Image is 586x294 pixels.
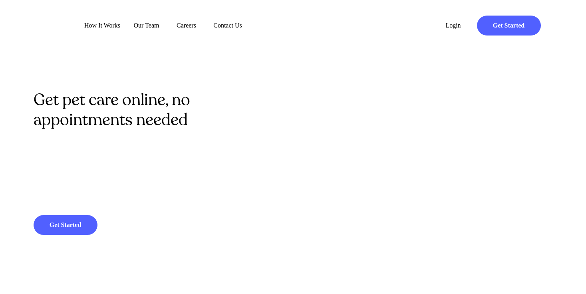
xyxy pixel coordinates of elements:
span: Careers [167,22,206,29]
span: Login [435,22,472,29]
span: Our Team [127,22,166,29]
span: Get pet care online, no appointments needed [34,89,190,130]
a: Contact Us [207,22,249,30]
span: How It Works [79,22,126,29]
a: How It Works [79,22,126,30]
a: Our Team [127,22,166,30]
span: Contact Us [207,22,249,29]
strong: Get Started [493,22,525,29]
a: Careers [167,22,206,30]
a: Login [435,16,472,36]
a: Get Started [34,215,97,235]
a: Get Started [477,16,541,36]
strong: Get Started [50,221,81,228]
